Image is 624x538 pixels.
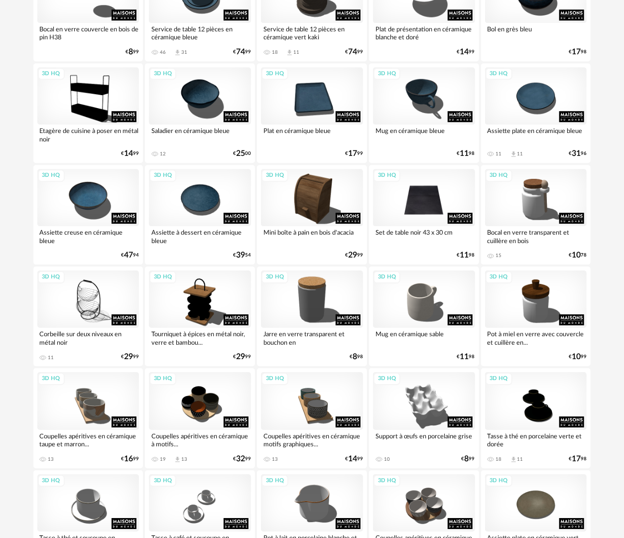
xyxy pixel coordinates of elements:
[572,252,581,259] span: 10
[257,267,367,366] a: 3D HQ Jarre en verre transparent et bouchon en [GEOGRAPHIC_DATA] beige H9 €898
[257,63,367,163] a: 3D HQ Plat en céramique bleue €1799
[125,49,139,55] div: € 99
[124,354,133,360] span: 29
[486,68,512,80] div: 3D HQ
[373,430,475,450] div: Support à œufs en porcelaine grise
[160,456,166,462] div: 19
[572,354,581,360] span: 10
[124,252,133,259] span: 47
[261,328,363,348] div: Jarre en verre transparent et bouchon en [GEOGRAPHIC_DATA] beige H9
[374,271,400,283] div: 3D HQ
[369,368,479,468] a: 3D HQ Support à œufs en porcelaine grise 10 €899
[485,226,587,246] div: Bocal en verre transparent et cuillère en bois
[149,328,251,348] div: Tourniquet à épices en métal noir, verre et bambou...
[496,456,502,462] div: 18
[261,68,288,80] div: 3D HQ
[38,169,65,182] div: 3D HQ
[149,169,176,182] div: 3D HQ
[33,63,143,163] a: 3D HQ Etagère de cuisine à poser en métal noir €1499
[485,430,587,450] div: Tasse à thé en porcelaine verte et dorée
[37,125,139,144] div: Etagère de cuisine à poser en métal noir
[261,430,363,450] div: Coupelles apéritives en céramique motifs graphiques...
[38,271,65,283] div: 3D HQ
[374,169,400,182] div: 3D HQ
[149,373,176,385] div: 3D HQ
[121,150,139,157] div: € 99
[486,475,512,487] div: 3D HQ
[124,456,133,462] span: 16
[37,430,139,450] div: Coupelles apéritives en céramique taupe et marron...
[272,456,278,462] div: 13
[485,23,587,43] div: Bol en grès bleu
[345,252,363,259] div: € 99
[261,226,363,246] div: Mini boîte à pain en bois d'acacia
[121,354,139,360] div: € 99
[345,150,363,157] div: € 99
[348,150,357,157] span: 17
[121,252,139,259] div: € 94
[485,328,587,348] div: Pot à miel en verre avec couvercle et cuillère en...
[481,368,591,468] a: 3D HQ Tasse à thé en porcelaine verte et dorée 18 Download icon 11 €1798
[572,49,581,55] span: 17
[481,267,591,366] a: 3D HQ Pot à miel en verre avec couvercle et cuillère en... €1099
[261,475,288,487] div: 3D HQ
[174,49,181,56] span: Download icon
[373,226,475,246] div: Set de table noir 43 x 30 cm
[460,252,469,259] span: 11
[369,267,479,366] a: 3D HQ Mug en céramique sable €1198
[374,475,400,487] div: 3D HQ
[145,165,255,265] a: 3D HQ Assiette à dessert en céramique bleue €3954
[233,252,251,259] div: € 54
[510,456,517,463] span: Download icon
[236,252,245,259] span: 39
[48,355,54,361] div: 11
[236,49,245,55] span: 74
[517,456,523,462] div: 11
[510,150,517,158] span: Download icon
[121,456,139,462] div: € 99
[149,271,176,283] div: 3D HQ
[149,125,251,144] div: Saladier en céramique bleue
[457,49,475,55] div: € 99
[460,49,469,55] span: 14
[460,150,469,157] span: 11
[457,252,475,259] div: € 98
[348,49,357,55] span: 74
[149,68,176,80] div: 3D HQ
[486,169,512,182] div: 3D HQ
[572,150,581,157] span: 31
[569,49,587,55] div: € 98
[145,63,255,163] a: 3D HQ Saladier en céramique bleue 12 €2500
[33,368,143,468] a: 3D HQ Coupelles apéritives en céramique taupe et marron... 13 €1699
[350,354,363,360] div: € 98
[486,271,512,283] div: 3D HQ
[38,475,65,487] div: 3D HQ
[486,373,512,385] div: 3D HQ
[481,165,591,265] a: 3D HQ Bocal en verre transparent et cuillère en bois 15 €1078
[38,373,65,385] div: 3D HQ
[128,49,133,55] span: 8
[160,49,166,55] div: 46
[174,456,181,463] span: Download icon
[457,354,475,360] div: € 98
[145,368,255,468] a: 3D HQ Coupelles apéritives en céramique à motifs... 19 Download icon 13 €3299
[462,456,475,462] div: € 99
[348,456,357,462] span: 14
[373,328,475,348] div: Mug en céramique sable
[233,49,251,55] div: € 99
[160,151,166,157] div: 12
[149,475,176,487] div: 3D HQ
[457,150,475,157] div: € 98
[517,151,523,157] div: 11
[124,150,133,157] span: 14
[233,150,251,157] div: € 00
[369,63,479,163] a: 3D HQ Mug en céramique bleue €1198
[236,150,245,157] span: 25
[233,354,251,360] div: € 99
[257,165,367,265] a: 3D HQ Mini boîte à pain en bois d'acacia €2999
[345,49,363,55] div: € 99
[481,63,591,163] a: 3D HQ Assiette plate en céramique bleue 11 Download icon 11 €3196
[261,271,288,283] div: 3D HQ
[236,456,245,462] span: 32
[569,354,587,360] div: € 99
